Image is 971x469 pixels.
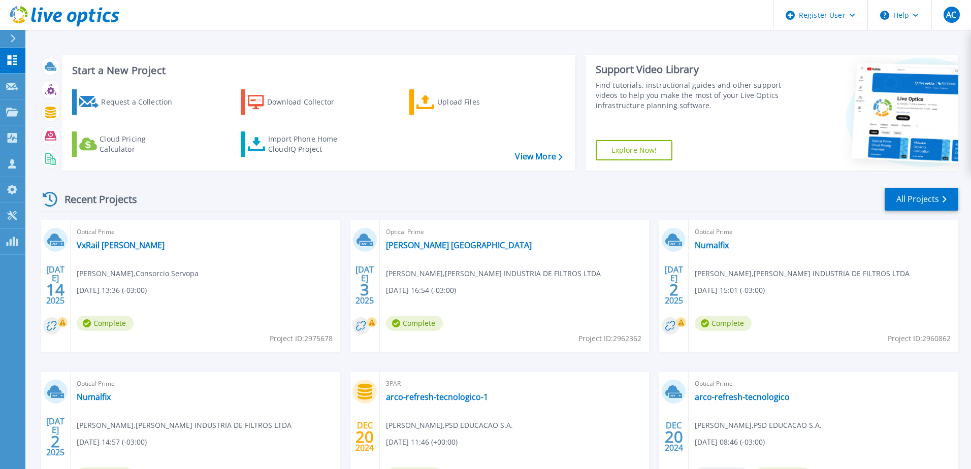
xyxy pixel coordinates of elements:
[72,131,185,157] a: Cloud Pricing Calculator
[355,432,374,441] span: 20
[695,420,822,431] span: [PERSON_NAME] , PSD EDUCACAO S.A.
[77,392,111,402] a: Numalfix
[72,65,562,76] h3: Start a New Project
[669,285,678,294] span: 2
[386,268,601,279] span: [PERSON_NAME] , [PERSON_NAME] INDUSTRIA DE FILTROS LTDA
[885,188,958,211] a: All Projects
[77,420,292,431] span: [PERSON_NAME] , [PERSON_NAME] INDUSTRIA DE FILTROS LTDA
[77,316,134,331] span: Complete
[355,418,374,455] div: DEC 2024
[77,226,334,238] span: Optical Prime
[355,266,374,304] div: [DATE] 2025
[77,437,147,448] span: [DATE] 14:57 (-03:00)
[664,266,684,304] div: [DATE] 2025
[386,392,488,402] a: arco-refresh-tecnologico-1
[515,152,562,161] a: View More
[46,285,64,294] span: 14
[946,11,956,19] span: AC
[437,92,519,112] div: Upload Files
[695,437,765,448] span: [DATE] 08:46 (-03:00)
[695,378,952,389] span: Optical Prime
[77,240,165,250] a: VxRail [PERSON_NAME]
[596,80,786,111] div: Find tutorials, instructional guides and other support videos to help you make the most of your L...
[386,420,513,431] span: [PERSON_NAME] , PSD EDUCACAO S.A.
[386,437,458,448] span: [DATE] 11:46 (+00:00)
[695,285,765,296] span: [DATE] 15:01 (-03:00)
[596,140,673,160] a: Explore Now!
[596,63,786,76] div: Support Video Library
[386,226,643,238] span: Optical Prime
[270,333,333,344] span: Project ID: 2975678
[51,437,60,446] span: 2
[695,240,729,250] a: Numalfix
[695,316,752,331] span: Complete
[241,89,354,115] a: Download Collector
[46,418,65,455] div: [DATE] 2025
[386,240,532,250] a: [PERSON_NAME] [GEOGRAPHIC_DATA]
[386,316,443,331] span: Complete
[695,226,952,238] span: Optical Prime
[578,333,641,344] span: Project ID: 2962362
[46,266,65,304] div: [DATE] 2025
[665,432,683,441] span: 20
[386,285,456,296] span: [DATE] 16:54 (-03:00)
[386,378,643,389] span: 3PAR
[695,268,910,279] span: [PERSON_NAME] , [PERSON_NAME] INDUSTRIA DE FILTROS LTDA
[77,285,147,296] span: [DATE] 13:36 (-03:00)
[77,378,334,389] span: Optical Prime
[72,89,185,115] a: Request a Collection
[268,134,347,154] div: Import Phone Home CloudIQ Project
[77,268,199,279] span: [PERSON_NAME] , Consorcio Servopa
[888,333,951,344] span: Project ID: 2960862
[39,187,151,212] div: Recent Projects
[664,418,684,455] div: DEC 2024
[409,89,523,115] a: Upload Files
[695,392,790,402] a: arco-refresh-tecnologico
[267,92,348,112] div: Download Collector
[101,92,182,112] div: Request a Collection
[100,134,181,154] div: Cloud Pricing Calculator
[360,285,369,294] span: 3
